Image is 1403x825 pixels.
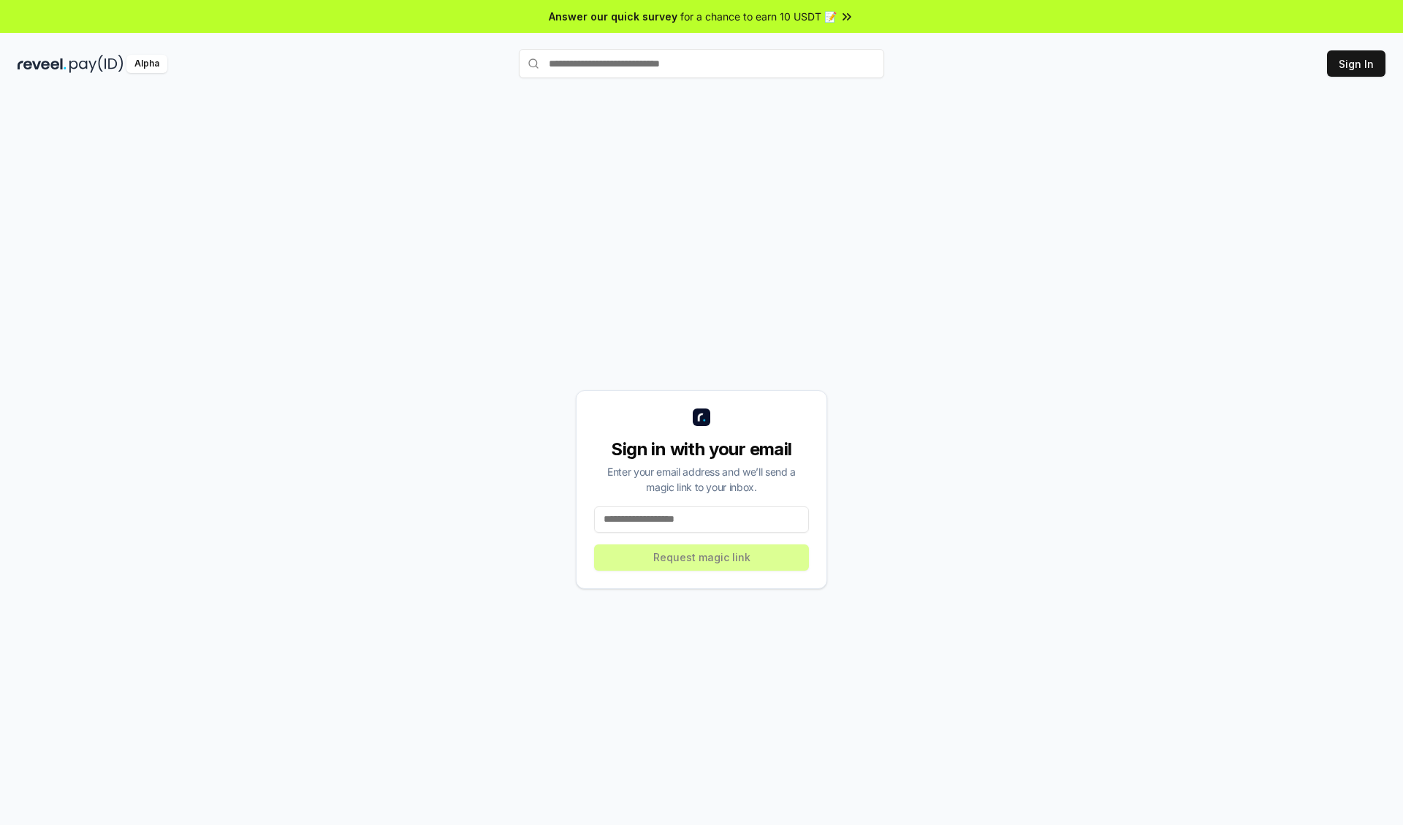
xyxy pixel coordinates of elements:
span: for a chance to earn 10 USDT 📝 [680,9,837,24]
img: pay_id [69,55,123,73]
img: reveel_dark [18,55,66,73]
div: Enter your email address and we’ll send a magic link to your inbox. [594,464,809,495]
button: Sign In [1327,50,1385,77]
div: Sign in with your email [594,438,809,461]
img: logo_small [693,408,710,426]
div: Alpha [126,55,167,73]
span: Answer our quick survey [549,9,677,24]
